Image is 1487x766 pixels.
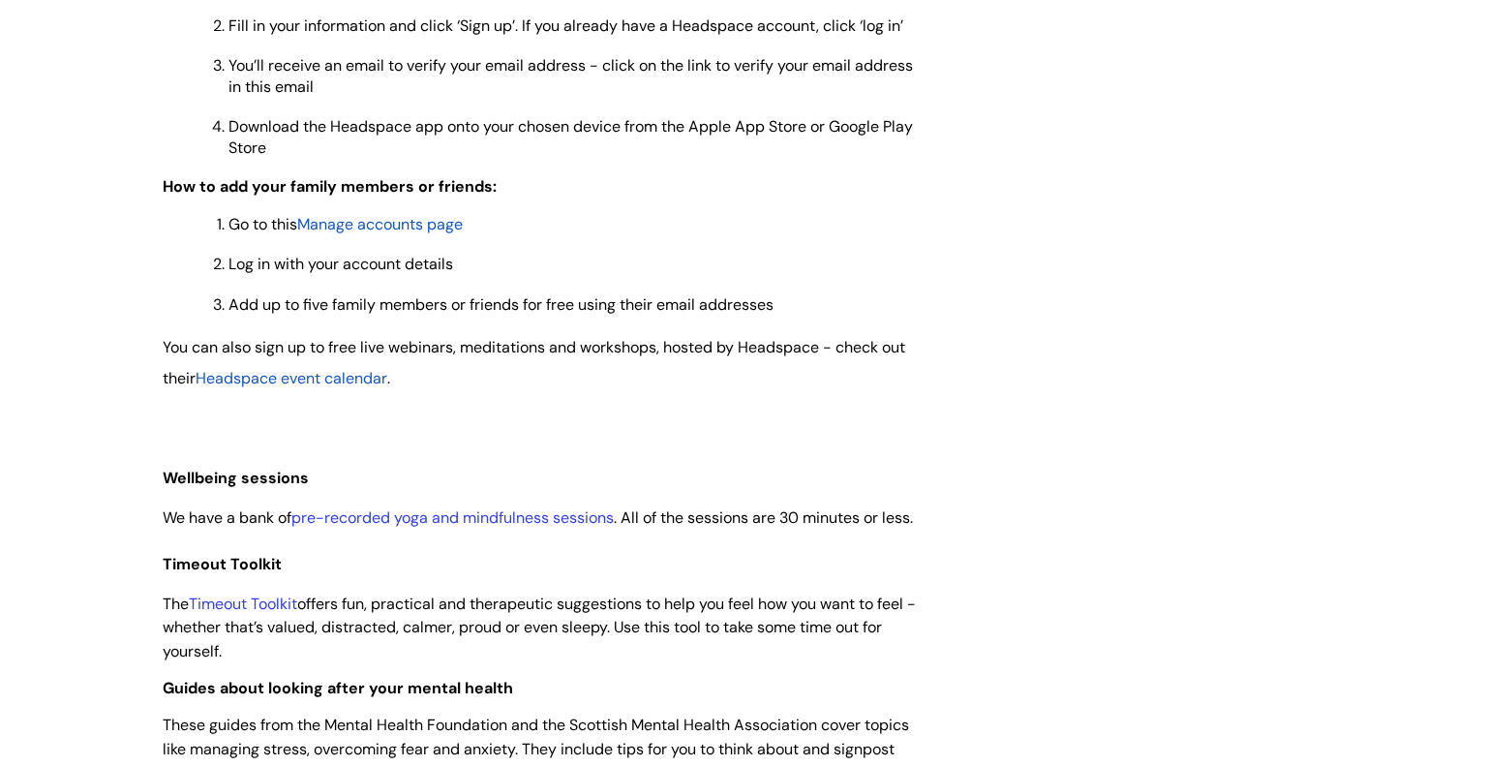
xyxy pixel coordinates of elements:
[163,678,513,698] span: Guides about looking after your mental health
[163,468,309,488] span: Wellbeing sessions
[196,368,387,388] span: Headspace event calendar
[228,294,774,315] span: Add up to five family members or friends for free using their email addresses
[163,176,497,197] span: How to add your family members or friends:
[163,554,282,574] span: Timeout Toolkit
[189,594,297,614] a: Timeout Toolkit
[228,214,297,234] span: Go to this
[163,594,916,662] span: The offers fun, practical and therapeutic suggestions to help you feel how you want to feel - whe...
[228,15,903,36] span: Fill in your information and click ‘Sign up’. If you already have a Headspace account, click ‘log...
[228,254,453,274] span: Log in with your account details
[291,507,614,528] a: pre-recorded yoga and mindfulness sessions
[196,366,387,389] a: Headspace event calendar
[163,337,905,388] span: You can also sign up to free live webinars, meditations and workshops, hosted by Headspace - chec...
[387,368,390,388] span: .
[228,55,913,97] span: You’ll receive an email to verify your email address - click on the link to verify your email add...
[163,507,913,528] span: We have a bank of . All of the sessions are 30 minutes or less.
[297,214,463,234] a: Manage accounts page
[228,116,913,158] span: Download the Headspace app onto your chosen device from the Apple App Store or Google Play Store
